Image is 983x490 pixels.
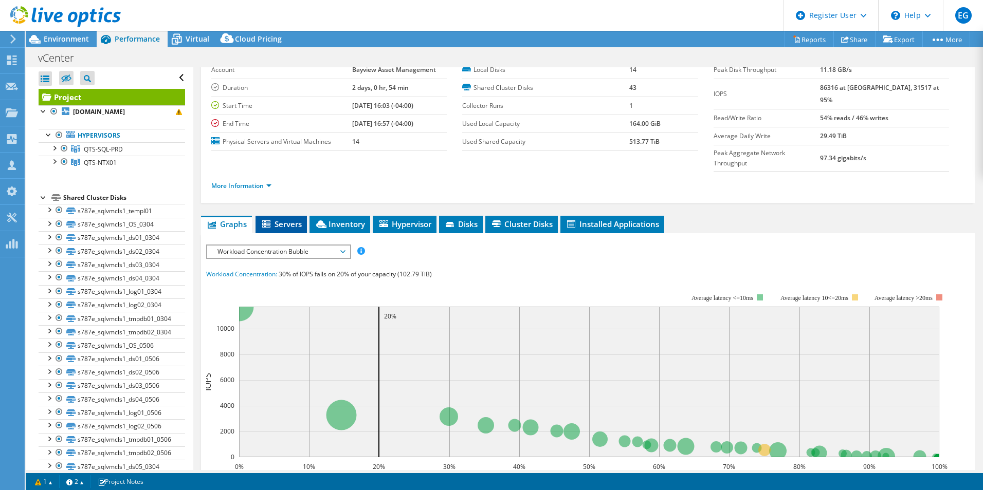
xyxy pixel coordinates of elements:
[780,294,848,301] tspan: Average latency 10<=20ms
[352,137,359,146] b: 14
[629,65,636,74] b: 14
[566,219,659,229] span: Installed Applications
[820,65,852,74] b: 11.18 GB/s
[444,219,478,229] span: Disks
[235,34,282,44] span: Cloud Pricing
[39,142,185,156] a: QTS-SQL-PRD
[39,352,185,366] a: s787e_sqlvmcls1_ds01_0506
[793,462,806,471] text: 80%
[211,181,271,190] a: More Information
[220,427,234,436] text: 2000
[84,145,123,154] span: QTS-SQL-PRD
[629,83,636,92] b: 43
[39,366,185,379] a: s787e_sqlvmcls1_ds02_0506
[39,446,185,460] a: s787e_sqlvmcls1_tmpdb02_0506
[39,312,185,325] a: s787e_sqlvmcls1_tmpdb01_0304
[714,113,821,123] label: Read/Write Ratio
[33,52,90,64] h1: vCenter
[462,101,629,111] label: Collector Runs
[875,294,933,301] text: Average latency >20ms
[39,218,185,231] a: s787e_sqlvmcls1_OS_0304
[261,219,302,229] span: Servers
[820,131,847,140] b: 29.49 TiB
[653,462,665,471] text: 60%
[513,462,525,471] text: 40%
[234,462,243,471] text: 0%
[39,89,185,105] a: Project
[922,31,970,47] a: More
[39,231,185,244] a: s787e_sqlvmcls1_ds01_0304
[462,137,629,147] label: Used Shared Capacity
[279,270,432,278] span: 30% of IOPS falls on 20% of your capacity (102.79 TiB)
[211,137,352,147] label: Physical Servers and Virtual Machines
[39,258,185,271] a: s787e_sqlvmcls1_ds03_0304
[583,462,595,471] text: 50%
[373,462,385,471] text: 20%
[39,460,185,473] a: s787e_sqlvmcls1_ds05_0304
[39,298,185,312] a: s787e_sqlvmcls1_log02_0304
[820,114,888,122] b: 54% reads / 46% writes
[629,137,660,146] b: 513.77 TiB
[303,462,315,471] text: 10%
[891,11,900,20] svg: \n
[220,375,234,384] text: 6000
[39,338,185,352] a: s787e_sqlvmcls1_OS_0506
[691,294,753,301] tspan: Average latency <=10ms
[220,350,234,359] text: 8000
[714,148,821,168] label: Peak Aggregate Network Throughput
[490,219,553,229] span: Cluster Disks
[220,401,234,410] text: 4000
[73,107,125,116] b: [DOMAIN_NAME]
[352,65,436,74] b: Bayview Asset Management
[462,65,629,75] label: Local Disks
[462,83,629,93] label: Shared Cluster Disks
[39,392,185,406] a: s787e_sqlvmcls1_ds04_0506
[315,219,365,229] span: Inventory
[39,271,185,285] a: s787e_sqlvmcls1_ds04_0304
[833,31,876,47] a: Share
[28,475,60,488] a: 1
[211,101,352,111] label: Start Time
[714,65,821,75] label: Peak Disk Throughput
[63,192,185,204] div: Shared Cluster Disks
[212,246,344,258] span: Workload Concentration Bubble
[352,83,409,92] b: 2 days, 0 hr, 54 min
[39,433,185,446] a: s787e_sqlvmcls1_tmpdb01_0506
[931,462,947,471] text: 100%
[44,34,89,44] span: Environment
[90,475,151,488] a: Project Notes
[59,475,91,488] a: 2
[39,379,185,392] a: s787e_sqlvmcls1_ds03_0506
[231,453,234,461] text: 0
[629,101,633,110] b: 1
[39,406,185,419] a: s787e_sqlvmcls1_log01_0506
[39,129,185,142] a: Hypervisors
[378,219,431,229] span: Hypervisor
[629,119,661,128] b: 164.00 GiB
[186,34,209,44] span: Virtual
[39,105,185,119] a: [DOMAIN_NAME]
[863,462,876,471] text: 90%
[39,204,185,217] a: s787e_sqlvmcls1_templ01
[820,83,939,104] b: 86316 at [GEOGRAPHIC_DATA], 31517 at 95%
[39,244,185,258] a: s787e_sqlvmcls1_ds02_0304
[39,419,185,432] a: s787e_sqlvmcls1_log02_0506
[785,31,834,47] a: Reports
[206,219,247,229] span: Graphs
[955,7,972,24] span: EG
[384,312,396,321] text: 20%
[206,270,277,278] span: Workload Concentration:
[462,119,629,129] label: Used Local Capacity
[352,119,413,128] b: [DATE] 16:57 (-04:00)
[875,31,923,47] a: Export
[723,462,735,471] text: 70%
[714,89,821,99] label: IOPS
[39,325,185,338] a: s787e_sqlvmcls1_tmpdb02_0304
[352,101,413,110] b: [DATE] 16:03 (-04:00)
[216,324,234,333] text: 10000
[211,119,352,129] label: End Time
[211,83,352,93] label: Duration
[820,154,866,162] b: 97.34 gigabits/s
[443,462,456,471] text: 30%
[39,285,185,298] a: s787e_sqlvmcls1_log01_0304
